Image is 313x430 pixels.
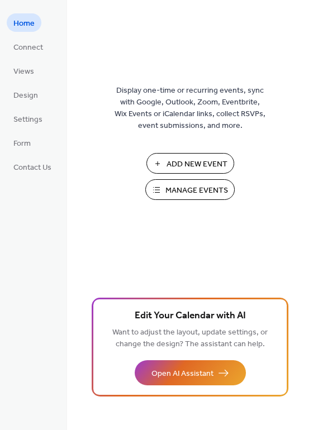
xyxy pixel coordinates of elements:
a: Home [7,13,41,32]
button: Open AI Assistant [135,360,246,385]
span: Home [13,18,35,30]
span: Edit Your Calendar with AI [135,308,246,324]
span: Design [13,90,38,102]
button: Manage Events [145,179,235,200]
span: Form [13,138,31,150]
span: Contact Us [13,162,51,174]
span: Display one-time or recurring events, sync with Google, Outlook, Zoom, Eventbrite, Wix Events or ... [115,85,265,132]
span: Add New Event [167,159,227,170]
a: Connect [7,37,50,56]
span: Want to adjust the layout, update settings, or change the design? The assistant can help. [112,325,268,352]
a: Views [7,61,41,80]
span: Open AI Assistant [151,368,214,380]
button: Add New Event [146,153,234,174]
span: Views [13,66,34,78]
a: Contact Us [7,157,58,176]
a: Settings [7,109,49,128]
span: Connect [13,42,43,54]
a: Form [7,133,37,152]
a: Design [7,85,45,104]
span: Manage Events [165,185,228,197]
span: Settings [13,114,42,126]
